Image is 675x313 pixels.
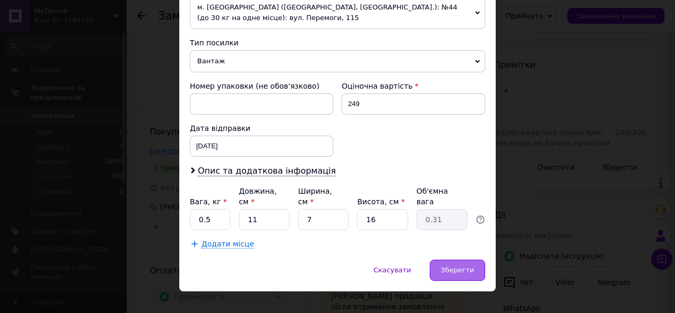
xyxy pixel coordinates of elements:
[201,240,254,249] span: Додати місце
[198,166,336,176] span: Опис та додаткова інформація
[298,187,332,206] label: Ширина, см
[441,266,474,274] span: Зберегти
[239,187,277,206] label: Довжина, см
[373,266,411,274] span: Скасувати
[190,39,238,47] span: Тип посилки
[417,186,467,207] div: Об'ємна вага
[190,123,333,134] div: Дата відправки
[190,81,333,91] div: Номер упаковки (не обов'язково)
[190,50,485,72] span: Вантаж
[357,197,404,206] label: Висота, см
[190,197,227,206] label: Вага, кг
[342,81,485,91] div: Оціночна вартість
